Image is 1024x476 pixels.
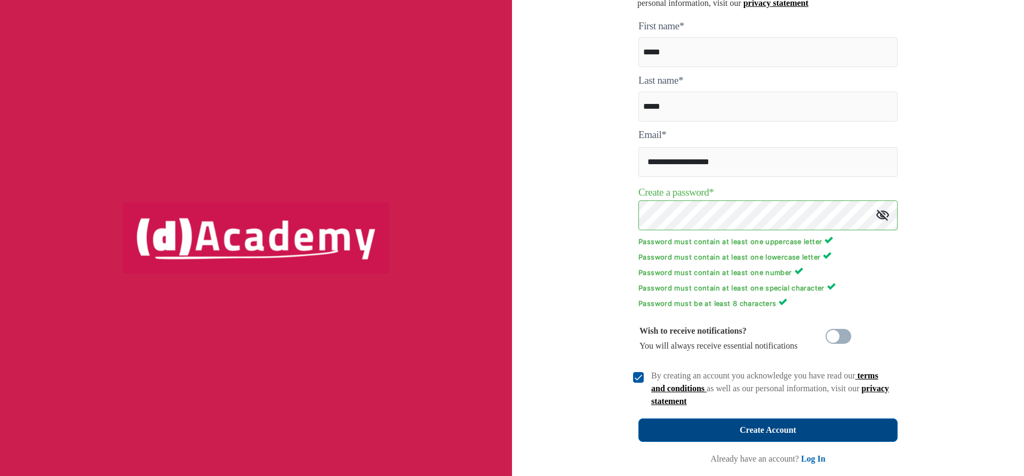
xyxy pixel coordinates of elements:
[633,372,644,383] img: check
[651,384,889,406] a: privacy statement
[639,324,798,353] div: You will always receive essential notifications
[638,236,898,246] p: Password must contain at least one uppercase letter
[638,267,898,277] p: Password must contain at least one number
[639,326,747,335] b: Wish to receive notifications?
[638,418,898,442] button: Create Account
[638,251,898,261] p: Password must contain at least one lowercase letter
[710,453,825,465] div: Already have an account?
[123,203,389,273] img: logo
[638,282,898,292] p: Password must contain at least one special character
[801,454,826,463] a: Log In
[876,209,889,221] img: icon
[740,423,796,438] div: Create Account
[651,371,878,393] a: terms and conditions
[651,369,891,408] div: By creating an account you acknowledge you have read our as well as our personal information, vis...
[638,297,898,308] p: Password must be at least 8 characters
